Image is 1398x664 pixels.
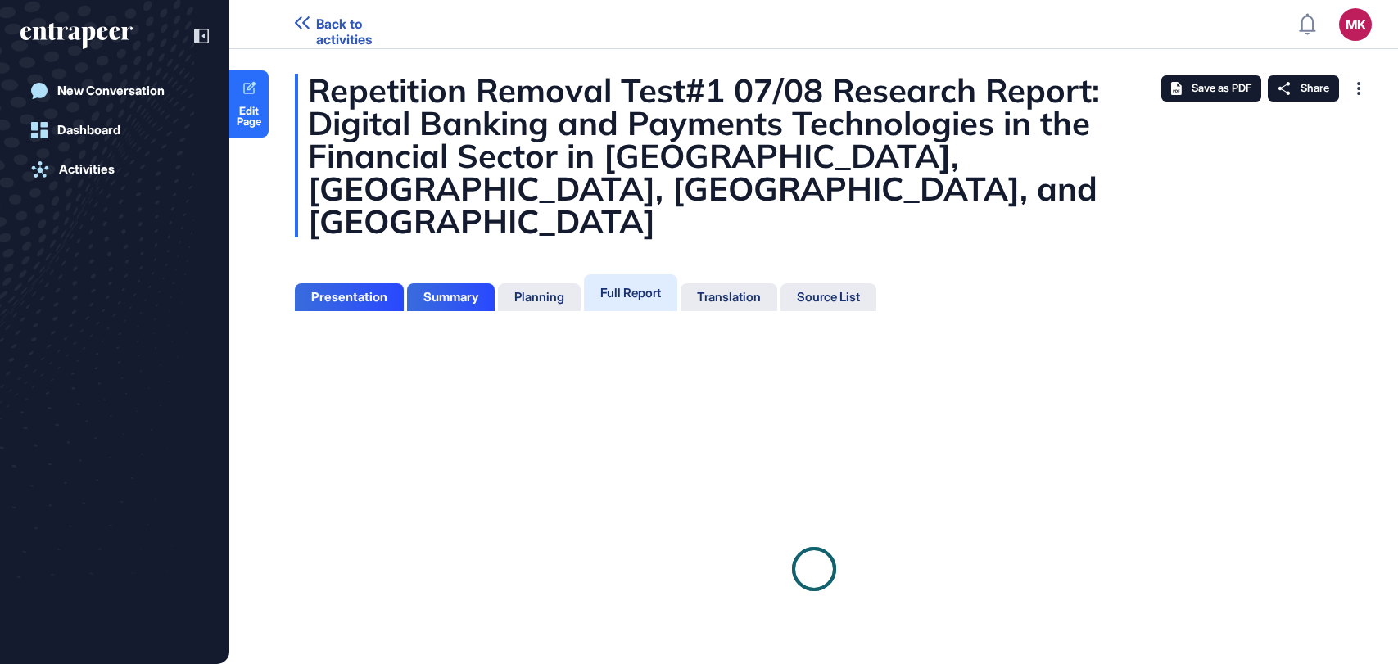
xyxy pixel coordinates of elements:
[423,290,478,305] div: Summary
[797,290,860,305] div: Source List
[229,106,269,127] span: Edit Page
[514,290,564,305] div: Planning
[229,70,269,138] a: Edit Page
[600,285,661,300] div: Full Report
[1301,82,1329,95] span: Share
[57,123,120,138] div: Dashboard
[295,16,420,32] a: Back to activities
[20,114,209,147] a: Dashboard
[20,23,133,49] div: entrapeer-logo
[1339,8,1372,41] button: MK
[316,16,420,47] span: Back to activities
[295,74,1332,237] div: Repetition Removal Test#1 07/08 Research Report: Digital Banking and Payments Technologies in the...
[59,162,115,177] div: Activities
[20,75,209,107] a: New Conversation
[57,84,165,98] div: New Conversation
[311,290,387,305] div: Presentation
[697,290,761,305] div: Translation
[1192,82,1251,95] span: Save as PDF
[20,153,209,186] a: Activities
